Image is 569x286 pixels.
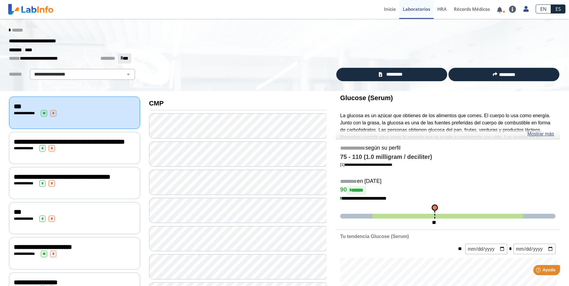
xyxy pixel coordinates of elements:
h5: en [DATE] [340,178,556,185]
b: Tu tendencia Glucose (Serum) [340,234,409,239]
h4: 75 - 110 (1.0 milligram / deciliter) [340,153,556,161]
a: EN [536,4,551,13]
input: mm/dd/yyyy [514,244,556,254]
h5: según su perfil [340,145,556,152]
p: La glucosa es un azúcar que obtienes de los alimentos que comes. El cuerpo lo usa como energía. J... [340,112,556,155]
a: ES [551,4,565,13]
h4: 90 [340,186,556,195]
a: [1] [340,162,392,167]
input: mm/dd/yyyy [465,244,507,254]
b: Glucose (Serum) [340,94,393,102]
a: Mostrar más [527,130,554,138]
span: HRA [437,6,447,12]
iframe: Help widget launcher [516,263,562,279]
b: CMP [149,100,164,107]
